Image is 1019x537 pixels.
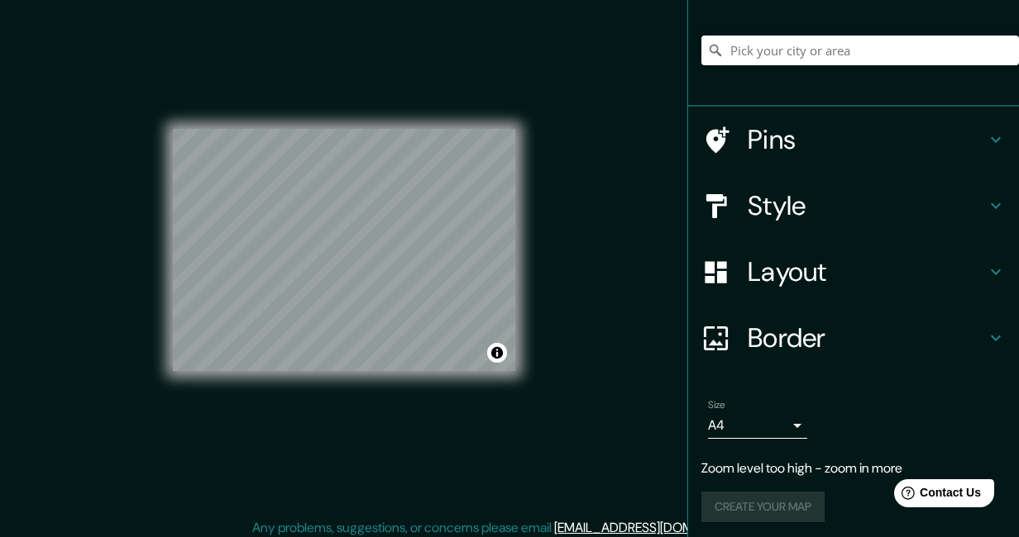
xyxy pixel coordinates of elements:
div: Style [688,173,1019,239]
h4: Layout [748,255,986,288]
div: Layout [688,239,1019,305]
input: Pick your city or area [701,36,1019,65]
div: Border [688,305,1019,371]
p: Zoom level too high - zoom in more [701,459,1006,478]
h4: Style [748,189,986,222]
canvas: Map [173,129,515,371]
label: Size [708,398,725,412]
button: Toggle attribution [487,343,507,363]
h4: Pins [748,123,986,156]
div: A4 [708,412,807,439]
h4: Border [748,321,986,354]
iframe: Help widget launcher [872,473,1001,519]
a: [EMAIL_ADDRESS][DOMAIN_NAME] [554,519,758,536]
div: Pins [688,107,1019,173]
